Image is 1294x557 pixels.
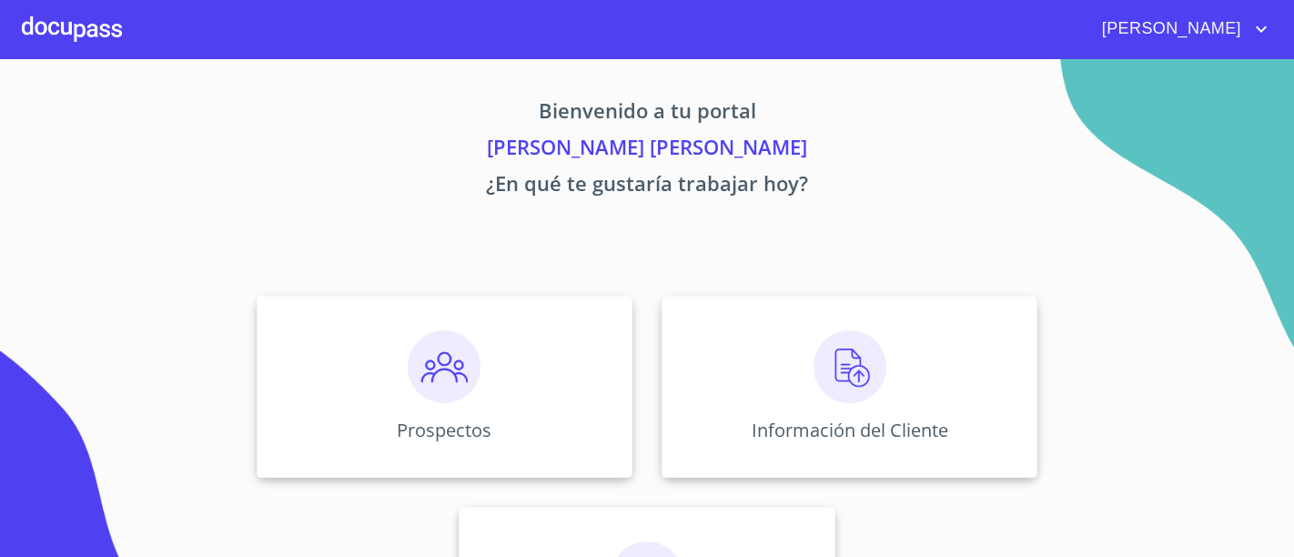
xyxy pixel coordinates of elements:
p: Bienvenido a tu portal [86,96,1208,132]
p: ¿En qué te gustaría trabajar hoy? [86,168,1208,205]
span: [PERSON_NAME] [1088,15,1250,44]
img: prospectos.png [408,330,480,403]
p: Prospectos [397,418,491,442]
img: carga.png [814,330,886,403]
p: [PERSON_NAME] [PERSON_NAME] [86,132,1208,168]
p: Información del Cliente [752,418,948,442]
button: account of current user [1088,15,1272,44]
